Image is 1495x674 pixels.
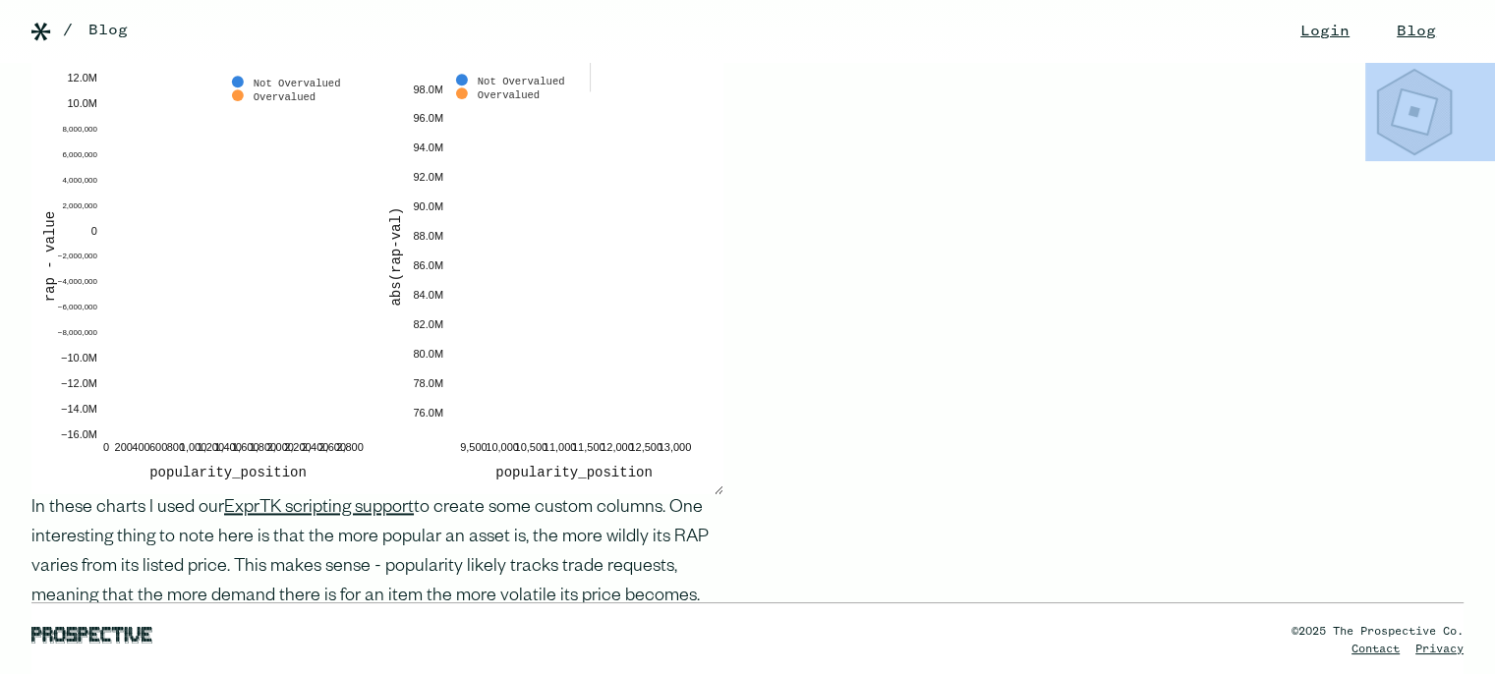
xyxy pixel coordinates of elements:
[63,19,73,42] div: /
[224,499,414,519] a: ExprTK scripting support
[88,19,128,42] a: Blog
[1292,623,1464,641] div: ©2025 The Prospective Co.
[31,494,723,671] p: In these charts I used our to create some custom columns. One interesting thing to note here is t...
[1415,644,1464,655] a: Privacy
[1351,644,1400,655] a: Contact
